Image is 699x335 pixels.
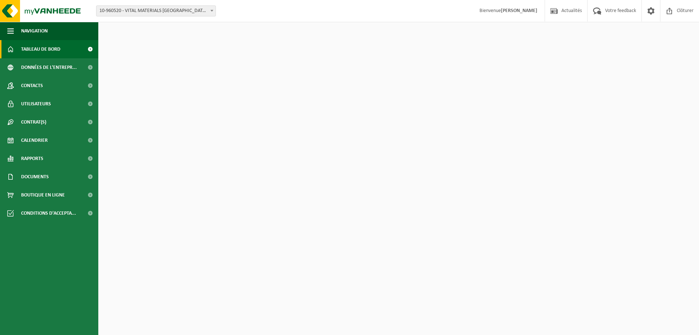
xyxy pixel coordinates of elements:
span: Rapports [21,149,43,168]
span: Conditions d'accepta... [21,204,76,222]
span: Documents [21,168,49,186]
span: Utilisateurs [21,95,51,113]
span: 10-960520 - VITAL MATERIALS BELGIUM S.A. - TILLY [96,5,216,16]
strong: [PERSON_NAME] [501,8,537,13]
span: Contrat(s) [21,113,46,131]
span: Données de l'entrepr... [21,58,77,77]
span: Contacts [21,77,43,95]
span: Navigation [21,22,48,40]
span: Calendrier [21,131,48,149]
span: Tableau de bord [21,40,60,58]
span: Boutique en ligne [21,186,65,204]
span: 10-960520 - VITAL MATERIALS BELGIUM S.A. - TILLY [96,6,216,16]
